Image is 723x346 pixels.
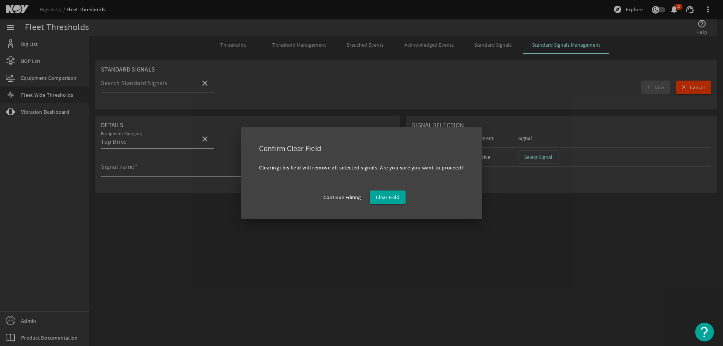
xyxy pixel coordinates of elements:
span: Continue Editing [323,194,361,201]
button: Clear Field [370,191,406,204]
div: Confirm Clear Field [250,136,473,158]
span: Clear Field [376,194,400,201]
div: Clearing this field will remove all selected signals. Are you sure you want to proceed? [259,163,464,172]
button: Continue Editing [317,191,367,204]
button: Open Resource Center [695,323,714,341]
